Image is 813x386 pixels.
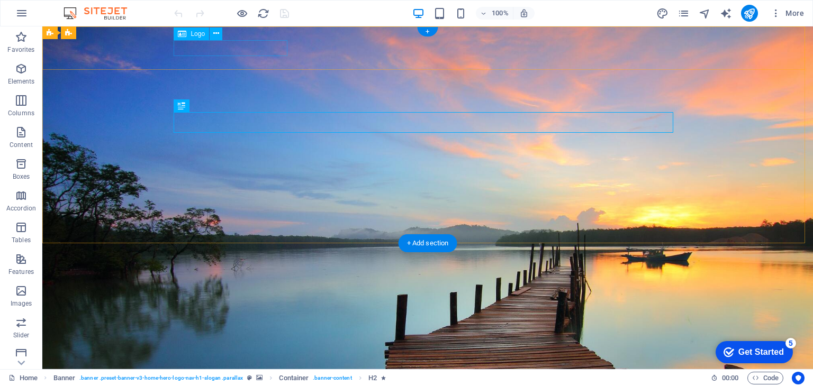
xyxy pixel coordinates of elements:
button: Code [747,372,783,384]
button: Usercentrics [792,372,805,384]
button: publish [741,5,758,22]
i: Navigator [699,7,711,20]
span: Code [752,372,779,384]
i: This element contains a background [256,375,263,381]
i: Reload page [257,7,269,20]
button: 100% [476,7,513,20]
span: More [771,8,804,19]
p: Favorites [7,45,34,54]
div: + [417,27,438,36]
span: Click to select. Double-click to edit [368,372,377,384]
span: Click to select. Double-click to edit [53,372,76,384]
span: : [729,374,731,382]
i: Design (Ctrl+Alt+Y) [656,7,669,20]
h6: 100% [492,7,509,20]
p: Accordion [6,204,36,213]
p: Boxes [13,172,30,181]
a: Click to cancel selection. Double-click to open Pages [8,372,38,384]
i: Element contains an animation [381,375,386,381]
i: This element is a customizable preset [247,375,252,381]
span: . banner-content [313,372,351,384]
span: 00 00 [722,372,738,384]
h6: Session time [711,372,739,384]
span: Logo [191,31,205,37]
p: Elements [8,77,35,86]
p: Features [8,268,34,276]
img: Editor Logo [61,7,140,20]
button: text_generator [720,7,733,20]
p: Slider [13,331,30,339]
p: Tables [12,236,31,244]
button: More [766,5,808,22]
nav: breadcrumb [53,372,386,384]
button: reload [257,7,269,20]
button: Click here to leave preview mode and continue editing [236,7,248,20]
div: 5 [78,2,89,13]
span: . banner .preset-banner-v3-home-hero-logo-nav-h1-slogan .parallax [79,372,243,384]
i: Publish [743,7,755,20]
button: navigator [699,7,711,20]
i: Pages (Ctrl+Alt+S) [677,7,690,20]
p: Columns [8,109,34,117]
div: + Add section [399,234,457,252]
div: Get Started [31,12,77,21]
i: AI Writer [720,7,732,20]
i: On resize automatically adjust zoom level to fit chosen device. [519,8,529,18]
button: design [656,7,669,20]
p: Images [11,299,32,308]
button: pages [677,7,690,20]
p: Content [10,141,33,149]
span: Click to select. Double-click to edit [279,372,309,384]
div: Get Started 5 items remaining, 0% complete [8,5,86,27]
